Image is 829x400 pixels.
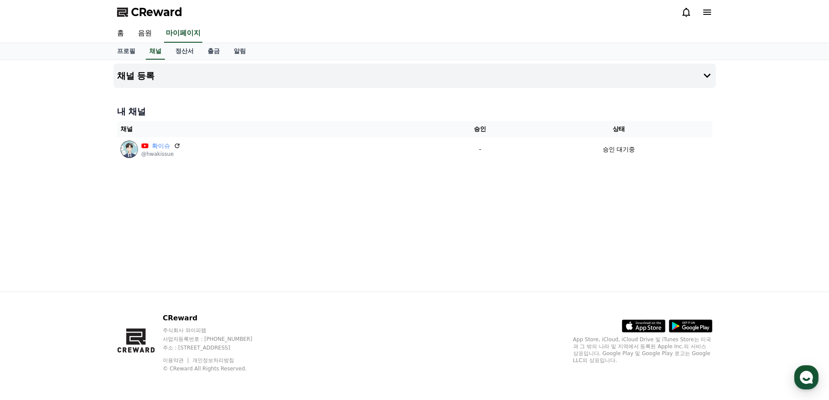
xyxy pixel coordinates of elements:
[110,24,131,43] a: 홈
[163,336,269,343] p: 사업자등록번호 : [PHONE_NUMBER]
[141,151,181,158] p: @hwakissue
[117,121,435,137] th: 채널
[603,145,635,154] p: 승인 대기중
[117,5,182,19] a: CReward
[227,43,253,60] a: 알림
[163,365,269,372] p: © CReward All Rights Reserved.
[110,43,142,60] a: 프로필
[131,5,182,19] span: CReward
[526,121,712,137] th: 상태
[435,121,526,137] th: 승인
[152,141,170,151] a: 확이슈
[117,105,712,118] h4: 내 채널
[163,313,269,323] p: CReward
[146,43,165,60] a: 채널
[163,344,269,351] p: 주소 : [STREET_ADDRESS]
[163,357,190,363] a: 이용약관
[117,71,155,81] h4: 채널 등록
[164,24,202,43] a: 마이페이지
[121,141,138,158] img: 확이슈
[573,336,712,364] p: App Store, iCloud, iCloud Drive 및 iTunes Store는 미국과 그 밖의 나라 및 지역에서 등록된 Apple Inc.의 서비스 상표입니다. Goo...
[192,357,234,363] a: 개인정보처리방침
[114,64,716,88] button: 채널 등록
[438,145,522,154] p: -
[131,24,159,43] a: 음원
[163,327,269,334] p: 주식회사 와이피랩
[168,43,201,60] a: 정산서
[201,43,227,60] a: 출금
